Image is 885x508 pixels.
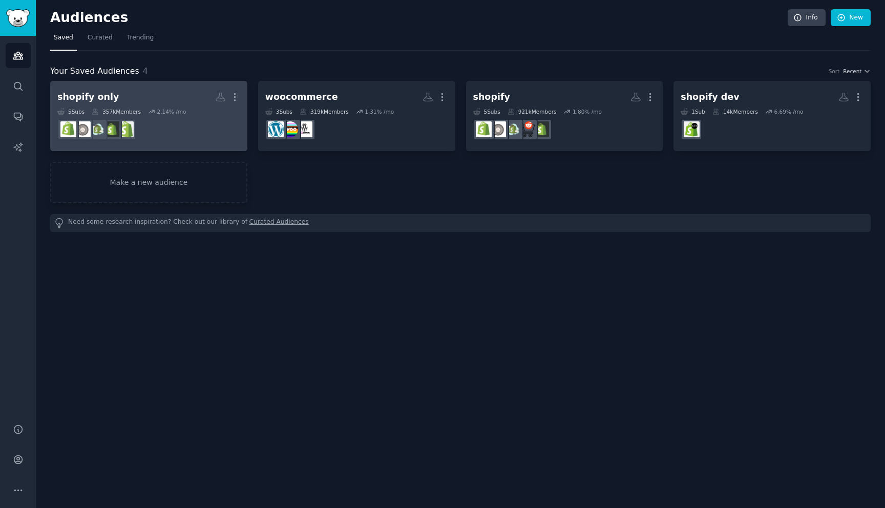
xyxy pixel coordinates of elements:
img: ecommerce [519,121,535,137]
img: shopifyDev [684,121,700,137]
a: shopify5Subs921kMembers1.80% /moShopifyWebsitesecommerceShopify_UsersShopifyeCommerceshopify [466,81,663,151]
img: ShopifyWebsites [103,121,119,137]
span: Recent [843,68,861,75]
span: Your Saved Audiences [50,65,139,78]
div: woocommerce [265,91,338,103]
div: 6.69 % /mo [774,108,804,115]
img: shopify [476,121,492,137]
img: ShopifyWebsites [533,121,549,137]
div: Sort [829,68,840,75]
div: 2.14 % /mo [157,108,186,115]
a: Curated Audiences [249,218,309,228]
span: Trending [127,33,154,43]
a: woocommerce3Subs319kMembers1.31% /moWooCommerce_PluginswoocommerceWordpress [258,81,455,151]
img: WooCommerce_Plugins [297,121,312,137]
a: shopify only5Subs357kMembers2.14% /moshopify_geeksShopifyWebsitesShopify_UsersShopifyeCommercesho... [50,81,247,151]
a: Trending [123,30,157,51]
h2: Audiences [50,10,788,26]
div: 1.80 % /mo [573,108,602,115]
div: 1.31 % /mo [365,108,394,115]
a: Curated [84,30,116,51]
img: shopify_geeks [118,121,134,137]
div: 1 Sub [681,108,705,115]
div: 921k Members [508,108,557,115]
img: shopify [60,121,76,137]
span: 4 [143,66,148,76]
img: ShopifyeCommerce [490,121,506,137]
a: Make a new audience [50,162,247,203]
img: Shopify_Users [89,121,105,137]
div: 357k Members [92,108,141,115]
button: Recent [843,68,871,75]
div: 3 Sub s [265,108,292,115]
div: shopify dev [681,91,739,103]
img: woocommerce [282,121,298,137]
div: shopify only [57,91,119,103]
img: Shopify_Users [504,121,520,137]
div: shopify [473,91,510,103]
img: GummySearch logo [6,9,30,27]
a: shopify dev1Sub14kMembers6.69% /moshopifyDev [673,81,871,151]
div: 319k Members [300,108,349,115]
div: 14k Members [712,108,758,115]
a: Info [788,9,826,27]
img: Wordpress [268,121,284,137]
img: ShopifyeCommerce [75,121,91,137]
div: 5 Sub s [473,108,500,115]
div: Need some research inspiration? Check out our library of [50,214,871,232]
a: Saved [50,30,77,51]
div: 5 Sub s [57,108,85,115]
a: New [831,9,871,27]
span: Curated [88,33,113,43]
span: Saved [54,33,73,43]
